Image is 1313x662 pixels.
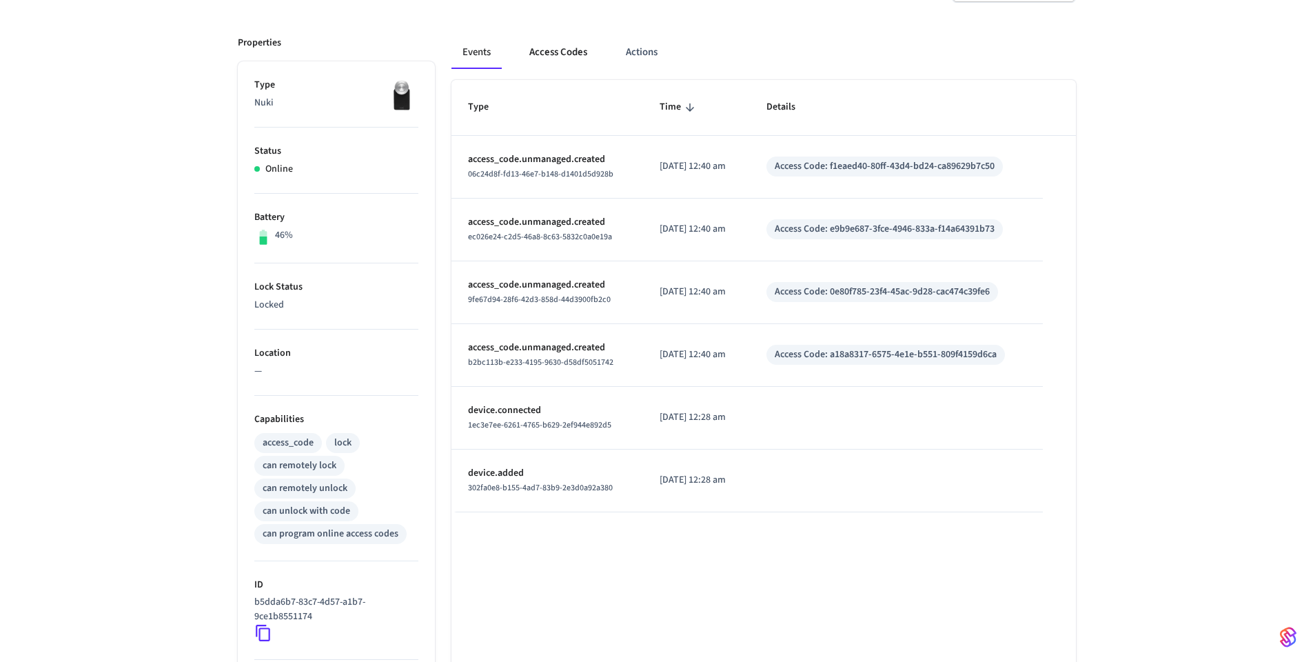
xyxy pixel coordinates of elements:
[468,168,613,180] span: 06c24d8f-fd13-46e7-b148-d1401d5d928b
[254,144,418,159] p: Status
[384,78,418,112] img: Nuki Smart Lock 3.0 Pro Black, Front
[468,403,627,418] p: device.connected
[468,341,627,355] p: access_code.unmanaged.created
[775,159,995,174] div: Access Code: f1eaed40-80ff-43d4-bd24-ca89629b7c50
[451,36,502,69] button: Events
[238,36,281,50] p: Properties
[334,436,352,450] div: lock
[254,346,418,361] p: Location
[660,159,733,174] p: [DATE] 12:40 am
[468,294,611,305] span: 9fe67d94-28f6-42d3-858d-44d3900fb2c0
[263,459,336,473] div: can remotely lock
[660,285,733,299] p: [DATE] 12:40 am
[660,473,733,488] p: [DATE] 12:28 am
[263,504,350,519] div: can unlock with code
[275,228,293,243] p: 46%
[1280,626,1296,648] img: SeamLogoGradient.69752ec5.svg
[254,412,418,427] p: Capabilities
[775,348,997,362] div: Access Code: a18a8317-6575-4e1e-b551-809f4159d6ca
[518,36,598,69] button: Access Codes
[468,152,627,167] p: access_code.unmanaged.created
[254,578,418,592] p: ID
[451,80,1076,512] table: sticky table
[468,466,627,481] p: device.added
[254,595,413,624] p: b5dda6b7-83c7-4d57-a1b7-9ce1b8551174
[660,222,733,237] p: [DATE] 12:40 am
[468,482,613,494] span: 302fa0e8-b155-4ad7-83b9-2e3d0a92a380
[660,348,733,362] p: [DATE] 12:40 am
[468,231,612,243] span: ec026e24-c2d5-46a8-8c63-5832c0a0e19a
[468,215,627,230] p: access_code.unmanaged.created
[468,419,611,431] span: 1ec3e7ee-6261-4765-b629-2ef944e892d5
[775,222,995,237] div: Access Code: e9b9e687-3fce-4946-833a-f14a64391b73
[468,278,627,292] p: access_code.unmanaged.created
[265,162,293,177] p: Online
[254,78,418,92] p: Type
[254,298,418,312] p: Locked
[775,285,990,299] div: Access Code: 0e80f785-23f4-45ac-9d28-cac474c39fe6
[660,97,699,118] span: Time
[615,36,669,69] button: Actions
[254,280,418,294] p: Lock Status
[263,436,314,450] div: access_code
[468,357,613,368] span: b2bc113b-e233-4195-9630-d58df5051742
[263,481,347,496] div: can remotely unlock
[254,364,418,379] p: —
[660,410,733,425] p: [DATE] 12:28 am
[254,210,418,225] p: Battery
[451,36,1076,69] div: ant example
[263,527,398,541] div: can program online access codes
[254,96,418,110] p: Nuki
[468,97,507,118] span: Type
[766,97,813,118] span: Details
